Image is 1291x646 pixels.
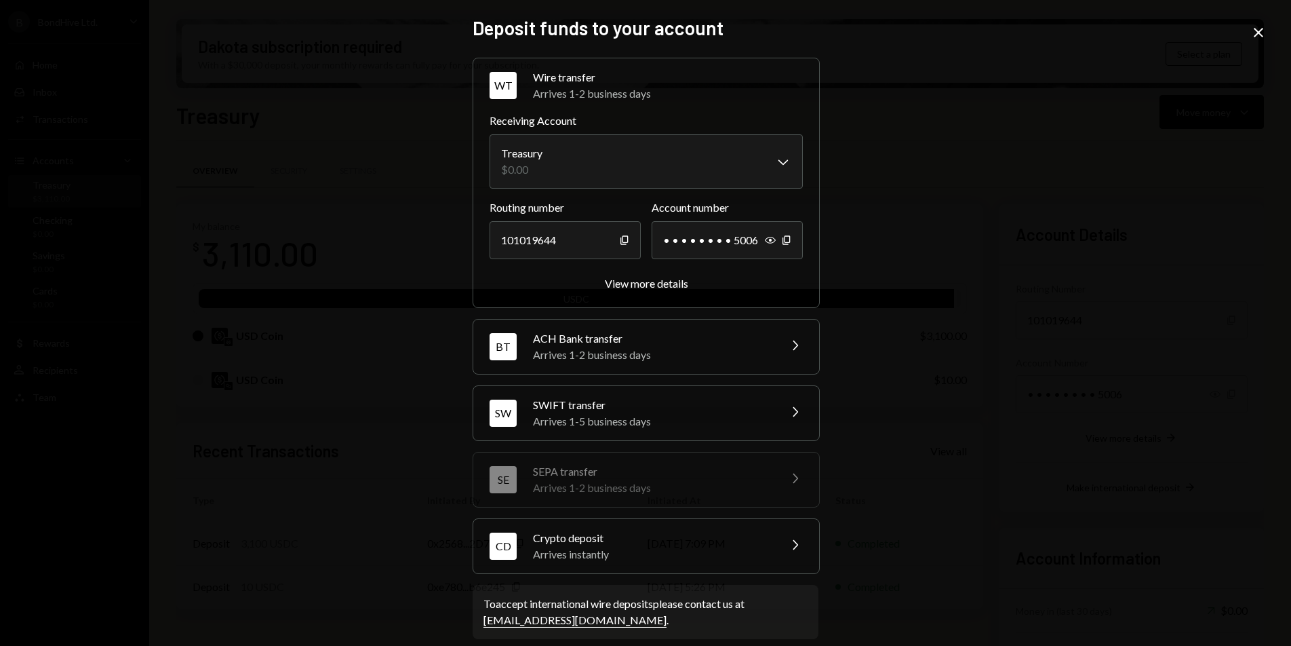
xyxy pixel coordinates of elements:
[533,347,770,363] div: Arrives 1-2 business days
[652,199,803,216] label: Account number
[473,320,819,374] button: BTACH Bank transferArrives 1-2 business days
[473,15,818,41] h2: Deposit funds to your account
[533,546,770,563] div: Arrives instantly
[533,480,770,496] div: Arrives 1-2 business days
[533,463,770,480] div: SEPA transfer
[490,533,517,560] div: CD
[490,400,517,427] div: SW
[533,330,770,347] div: ACH Bank transfer
[473,386,819,440] button: SWSWIFT transferArrives 1-5 business days
[490,134,803,189] button: Receiving Account
[483,596,808,628] div: To accept international wire deposits please contact us at .
[490,72,517,99] div: WT
[490,466,517,493] div: SE
[490,221,641,259] div: 101019644
[473,58,819,113] button: WTWire transferArrives 1-2 business days
[533,69,803,85] div: Wire transfer
[473,453,819,507] button: SESEPA transferArrives 1-2 business days
[652,221,803,259] div: • • • • • • • • 5006
[533,530,770,546] div: Crypto deposit
[605,277,688,290] div: View more details
[483,613,667,628] a: [EMAIL_ADDRESS][DOMAIN_NAME]
[533,413,770,430] div: Arrives 1-5 business days
[490,333,517,360] div: BT
[490,199,641,216] label: Routing number
[605,277,688,291] button: View more details
[490,113,803,129] label: Receiving Account
[533,397,770,413] div: SWIFT transfer
[473,519,819,573] button: CDCrypto depositArrives instantly
[490,113,803,291] div: WTWire transferArrives 1-2 business days
[533,85,803,102] div: Arrives 1-2 business days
